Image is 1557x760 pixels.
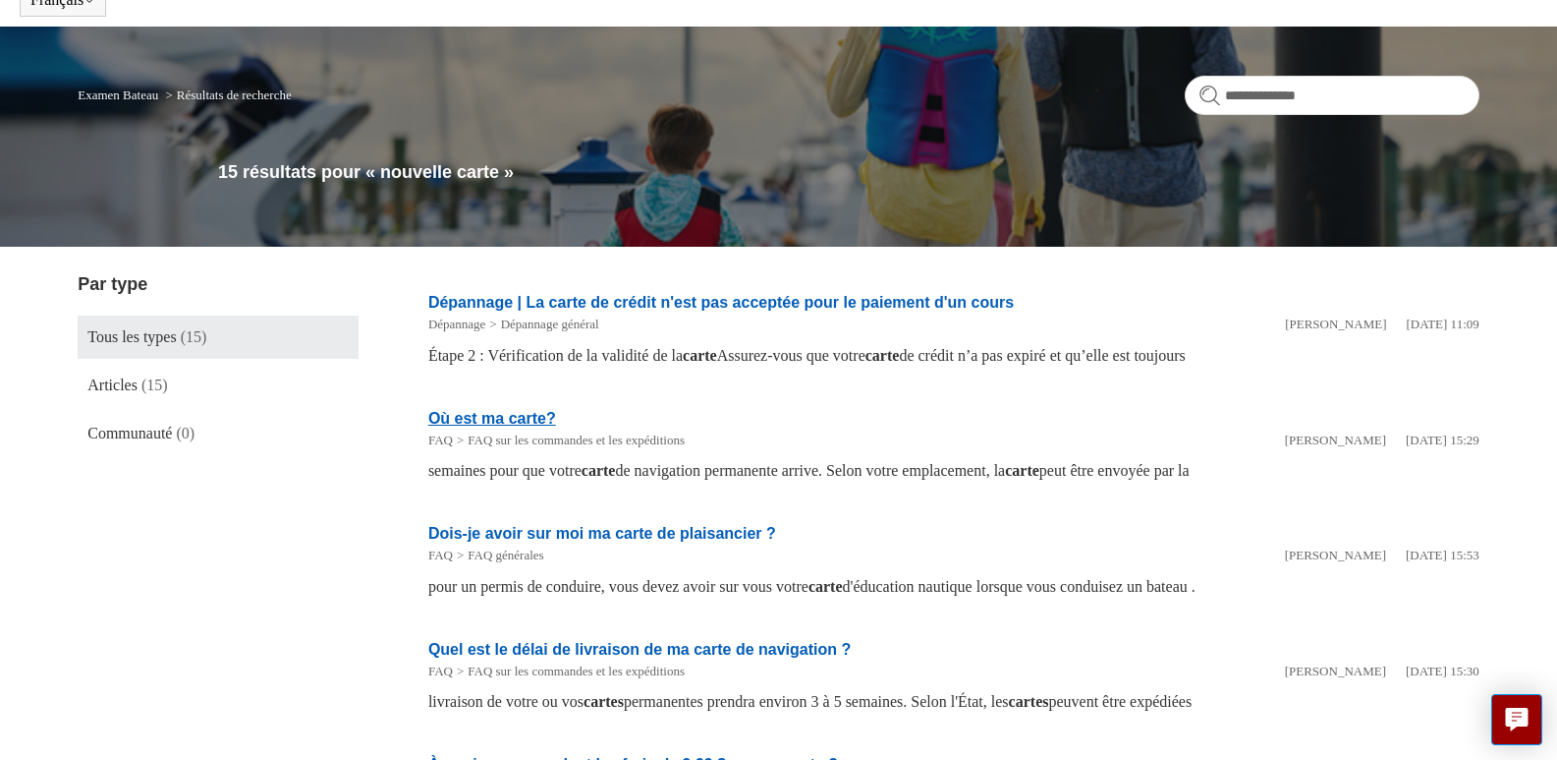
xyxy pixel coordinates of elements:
[453,662,685,681] li: FAQ sur les commandes et les expéditions
[78,88,158,102] a: Examen Bateau
[485,315,598,334] li: Dépannage général
[1285,662,1386,681] li: [PERSON_NAME]
[428,344,1479,368] div: Étape 2 : Vérification de la validité de la Assurez-vous que votre de crédit n’a pas expiré et qu...
[181,328,207,345] span: (15)
[428,410,556,427] a: Où est ma carte?
[1005,462,1039,479] em: carte
[78,88,161,102] li: Examen Bateau
[1285,315,1386,334] li: [PERSON_NAME]
[428,317,485,331] a: Dépannage
[1185,76,1479,115] input: Rechercher
[428,641,851,658] a: Quel est le délai de livraison de ma carte de navigation ?
[453,431,685,450] li: FAQ sur les commandes et les expéditions
[1406,548,1479,562] time: 07/05/2025 15:53
[78,271,358,298] h3: Par type
[78,364,358,407] a: Articles (15)
[683,347,717,364] em: carte
[584,693,624,710] em: cartes
[428,575,1479,599] div: pour un permis de conduire, vous devez avoir sur vous votre d'éducation nautique lorsque vous con...
[582,462,616,479] em: carte
[453,546,544,565] li: FAQ générales
[808,578,843,595] em: carte
[1491,694,1542,745] button: Live chat
[468,433,685,447] a: FAQ sur les commandes et les expéditions
[428,690,1479,714] div: livraison de votre ou vos permanentes prendra environ 3 à 5 semaines. Selon l'État, les peuvent ê...
[1406,317,1478,331] time: 08/05/2025 11:09
[176,425,195,441] span: (0)
[1285,431,1386,450] li: [PERSON_NAME]
[1406,433,1479,447] time: 07/05/2025 15:29
[501,317,599,331] a: Dépannage général
[865,347,900,364] em: carte
[428,431,453,450] li: FAQ
[428,315,485,334] li: Dépannage
[428,433,453,447] a: FAQ
[428,294,1014,311] a: Dépannage | La carte de crédit n'est pas acceptée pour le paiement d'un cours
[78,316,358,359] a: Tous les types (15)
[468,548,543,562] a: FAQ générales
[428,459,1479,483] div: semaines pour que votre de navigation permanente arrive. Selon votre emplacement, la peut être en...
[141,377,168,393] span: (15)
[1285,546,1386,565] li: [PERSON_NAME]
[78,412,358,455] a: Communauté (0)
[87,425,172,441] span: Communauté
[161,88,291,102] li: Résultats de recherche
[428,664,453,678] a: FAQ
[428,662,453,681] li: FAQ
[1406,664,1479,678] time: 07/05/2025 15:30
[468,664,685,678] a: FAQ sur les commandes et les expéditions
[428,548,453,562] a: FAQ
[1009,693,1049,710] em: cartes
[428,546,453,565] li: FAQ
[428,525,776,542] a: Dois-je avoir sur moi ma carte de plaisancier ?
[87,328,176,345] span: Tous les types
[218,159,1479,186] h1: 15 résultats pour « nouvelle carte »
[87,377,138,393] span: Articles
